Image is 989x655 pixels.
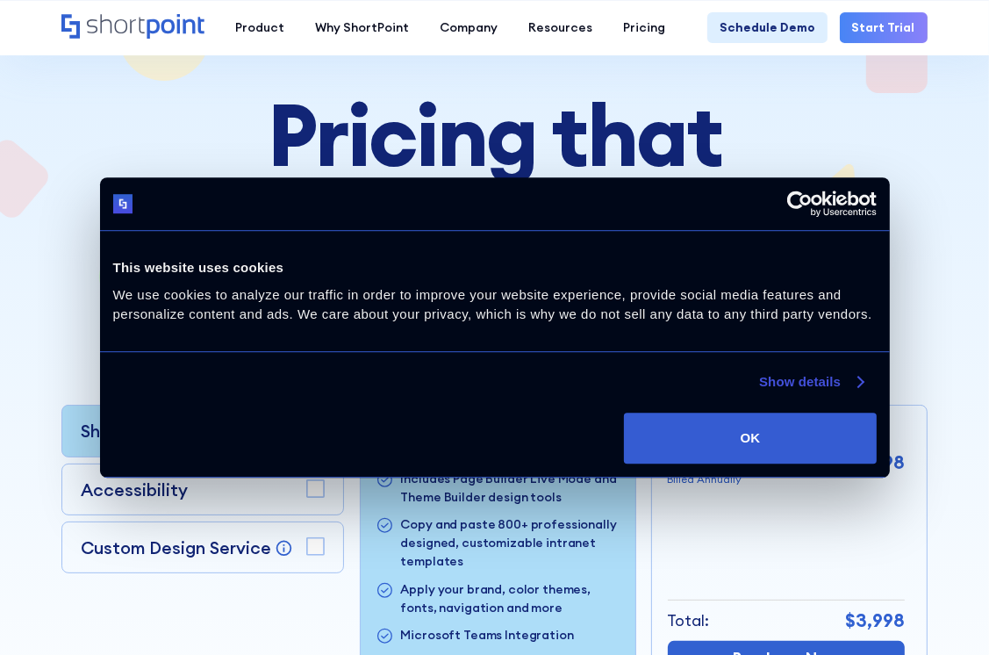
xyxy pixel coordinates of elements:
[81,477,188,502] p: Accessibility
[513,12,608,43] a: Resources
[425,12,513,43] a: Company
[840,12,928,43] a: Start Trial
[623,18,665,37] div: Pricing
[528,18,592,37] div: Resources
[81,418,245,443] p: ShortPoint Package
[723,191,877,217] a: Usercentrics Cookiebot - opens in a new window
[81,536,271,558] p: Custom Design Service
[668,471,810,487] p: Billed Annually
[113,257,877,278] div: This website uses cookies
[440,18,498,37] div: Company
[113,194,133,214] img: logo
[235,18,284,37] div: Product
[61,14,204,40] a: Home
[901,571,989,655] iframe: Chat Widget
[400,515,620,571] p: Copy and paste 800+ professionally designed, customizable intranet templates
[400,580,620,617] p: Apply your brand, color themes, fonts, navigation and more
[668,609,710,632] p: Total:
[113,287,872,322] span: We use cookies to analyze our traffic in order to improve your website experience, provide social...
[149,97,841,249] h1: Pricing that makes sense
[707,12,828,43] a: Schedule Demo
[608,12,681,43] a: Pricing
[901,571,989,655] div: Csevegés widget
[400,626,573,646] p: Microsoft Teams Integration
[845,607,905,635] p: $3,998
[400,470,620,507] p: Includes Page Builder Live Mode and Theme Builder design tools
[300,12,425,43] a: Why ShortPoint
[624,413,876,464] button: OK
[220,12,300,43] a: Product
[315,18,409,37] div: Why ShortPoint
[759,371,863,392] a: Show details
